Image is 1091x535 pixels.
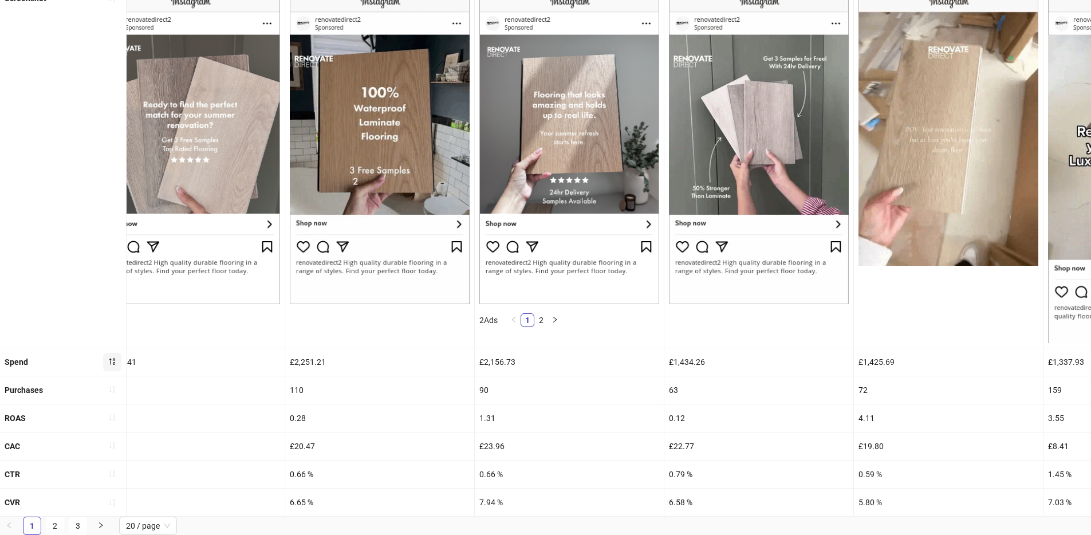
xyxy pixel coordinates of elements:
[475,461,664,488] div: 0.66 %
[475,348,664,376] div: £2,156.73
[285,404,474,432] div: 0.28
[96,489,285,516] div: 7.33 %
[23,517,41,534] a: 1
[854,376,1043,404] div: 72
[521,313,534,327] li: 1
[23,517,41,535] li: 1
[664,376,853,404] div: 63
[46,517,64,535] li: 2
[92,517,110,535] button: right
[854,432,1043,460] div: £19.80
[108,470,116,478] span: sort-ascending
[854,404,1043,432] div: 4.11
[96,404,285,432] div: 1.42
[552,316,558,323] span: right
[97,522,104,529] span: right
[5,357,28,367] b: Spend
[521,314,534,326] a: 1
[479,316,498,325] span: 2 Ads
[119,517,177,535] div: Page Size
[548,313,562,327] button: right
[285,376,474,404] div: 110
[664,348,853,376] div: £1,434.26
[46,517,64,534] a: 2
[5,470,20,479] b: CTR
[108,385,116,394] span: sort-ascending
[92,517,110,535] li: Next Page
[126,517,170,534] span: 20 / page
[475,489,664,516] div: 7.94 %
[5,385,43,395] b: Purchases
[5,442,20,451] b: CAC
[5,498,20,507] b: CVR
[96,376,285,404] div: 127
[108,357,116,365] span: sort-descending
[285,461,474,488] div: 0.66 %
[285,348,474,376] div: £2,251.21
[548,313,562,327] li: Next Page
[108,498,116,506] span: sort-ascending
[69,517,86,534] a: 3
[5,414,26,423] b: ROAS
[664,489,853,516] div: 6.58 %
[510,316,517,323] span: left
[854,461,1043,488] div: 0.59 %
[285,489,474,516] div: 6.65 %
[69,517,87,535] li: 3
[507,313,521,327] button: left
[96,432,285,460] div: £20.95
[475,376,664,404] div: 90
[108,414,116,422] span: sort-ascending
[285,432,474,460] div: £20.47
[507,313,521,327] li: Previous Page
[475,404,664,432] div: 1.31
[108,442,116,450] span: sort-ascending
[96,348,285,376] div: £2,660.41
[475,432,664,460] div: £23.96
[535,314,548,326] a: 2
[664,461,853,488] div: 0.79 %
[664,404,853,432] div: 0.12
[6,522,13,529] span: left
[854,489,1043,516] div: 5.80 %
[534,313,548,327] li: 2
[854,348,1043,376] div: £1,425.69
[664,432,853,460] div: £22.77
[96,461,285,488] div: 0.57 %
